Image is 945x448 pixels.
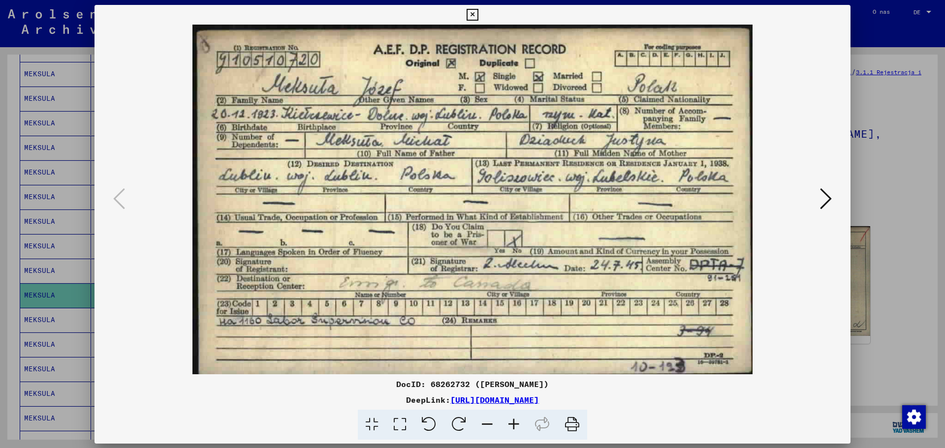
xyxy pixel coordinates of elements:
[902,405,925,428] div: Zmiana zgody
[94,394,850,406] div: DeepLink:
[450,395,539,405] a: [URL][DOMAIN_NAME]
[94,378,850,390] div: DocID: 68262732 ([PERSON_NAME])
[902,405,926,429] img: Zmiana zgody
[128,25,817,374] img: 001.jpg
